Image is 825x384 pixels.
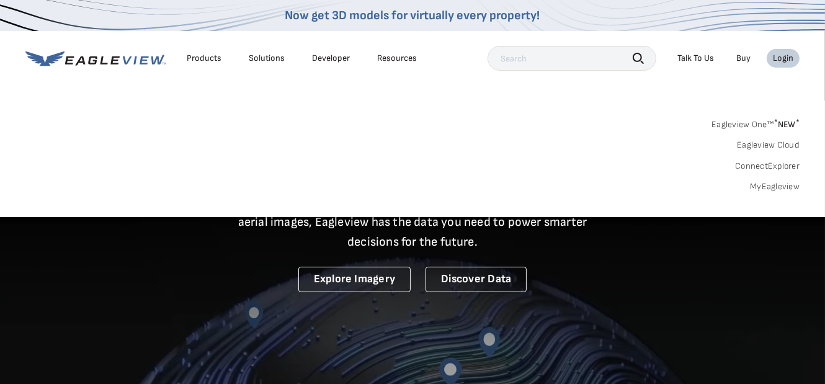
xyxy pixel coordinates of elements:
a: Discover Data [426,267,527,292]
a: ConnectExplorer [735,161,800,172]
a: Buy [736,53,751,64]
div: Talk To Us [677,53,714,64]
a: Eagleview One™*NEW* [711,115,800,130]
a: Developer [312,53,350,64]
div: Solutions [249,53,285,64]
span: NEW [774,119,800,130]
div: Products [187,53,221,64]
a: MyEagleview [750,181,800,192]
div: Resources [377,53,417,64]
p: A new era starts here. Built on more than 3.5 billion high-resolution aerial images, Eagleview ha... [223,192,602,252]
a: Now get 3D models for virtually every property! [285,8,540,23]
a: Explore Imagery [298,267,411,292]
div: Login [773,53,793,64]
a: Eagleview Cloud [737,140,800,151]
input: Search [488,46,656,71]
